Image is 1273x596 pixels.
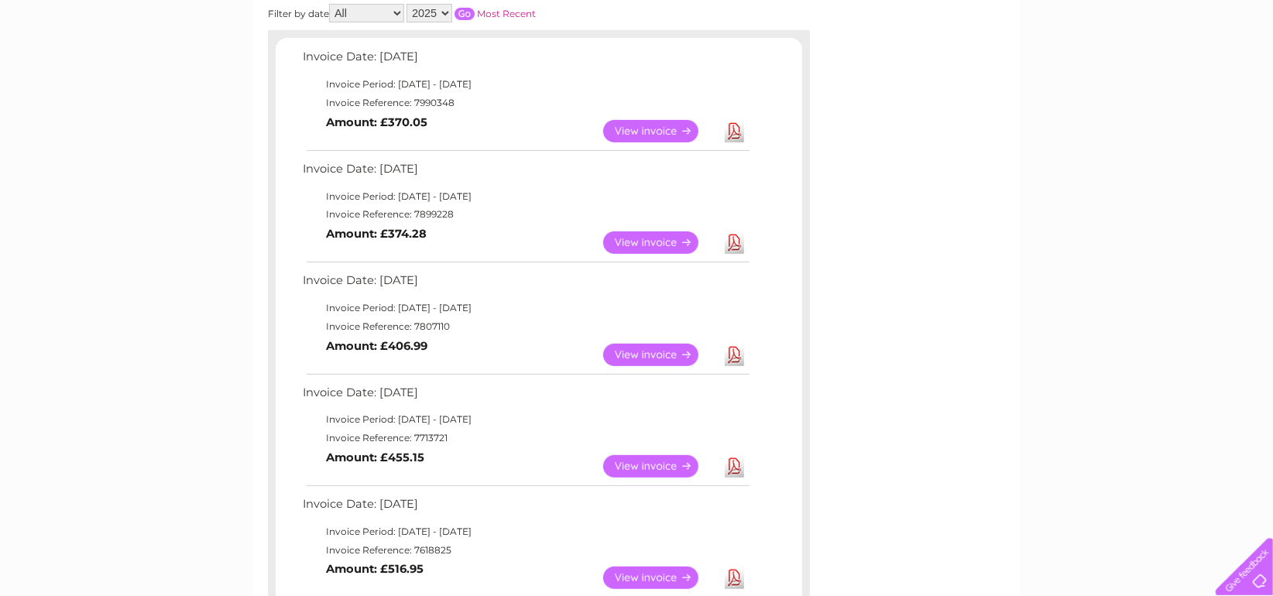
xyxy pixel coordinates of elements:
td: Invoice Reference: 7899228 [299,205,752,224]
td: Invoice Date: [DATE] [299,382,752,411]
a: Energy [1039,66,1073,77]
a: 0333 014 3131 [981,8,1088,27]
b: Amount: £406.99 [326,339,427,353]
a: Most Recent [477,8,536,19]
td: Invoice Date: [DATE] [299,159,752,187]
div: Clear Business is a trading name of Verastar Limited (registered in [GEOGRAPHIC_DATA] No. 3667643... [272,9,1004,75]
td: Invoice Reference: 7618825 [299,541,752,560]
b: Amount: £374.28 [326,227,427,241]
td: Invoice Period: [DATE] - [DATE] [299,410,752,429]
a: View [603,455,717,478]
td: Invoice Period: [DATE] - [DATE] [299,522,752,541]
td: Invoice Reference: 7713721 [299,429,752,447]
td: Invoice Period: [DATE] - [DATE] [299,75,752,94]
a: View [603,567,717,589]
td: Invoice Reference: 7807110 [299,317,752,336]
b: Amount: £516.95 [326,562,424,576]
a: Download [725,231,744,254]
a: Log out [1222,66,1258,77]
a: Telecoms [1083,66,1129,77]
td: Invoice Date: [DATE] [299,494,752,522]
b: Amount: £455.15 [326,450,424,464]
a: View [603,344,717,366]
a: Download [725,344,744,366]
a: Download [725,567,744,589]
a: Blog [1138,66,1161,77]
a: View [603,120,717,142]
a: Download [725,455,744,478]
a: Water [1000,66,1030,77]
td: Invoice Period: [DATE] - [DATE] [299,299,752,317]
td: Invoice Date: [DATE] [299,46,752,75]
img: logo.png [45,40,124,87]
td: Invoice Reference: 7990348 [299,94,752,112]
a: Download [725,120,744,142]
td: Invoice Period: [DATE] - [DATE] [299,187,752,206]
a: View [603,231,717,254]
div: Filter by date [268,4,674,22]
td: Invoice Date: [DATE] [299,270,752,299]
a: Contact [1170,66,1208,77]
b: Amount: £370.05 [326,115,427,129]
